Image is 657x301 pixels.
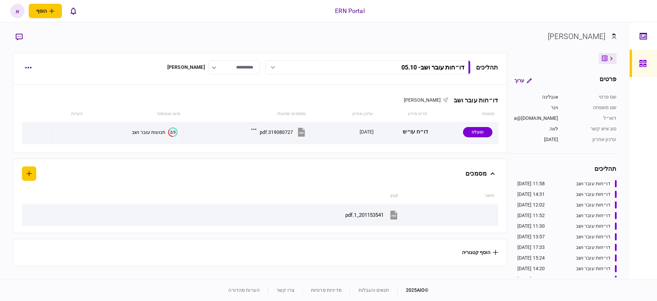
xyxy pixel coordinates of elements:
[517,276,545,283] div: 13:42 [DATE]
[517,223,617,230] a: דו״חות עובר ושב11:30 [DATE]
[509,136,558,143] div: [DATE]
[576,212,611,219] div: דו״חות עובר ושב
[576,201,611,209] div: דו״חות עובר ושב
[132,129,165,135] div: תנועות עובר ושב
[430,106,498,122] th: סטטוס
[517,180,545,187] div: 11:58 [DATE]
[517,201,617,209] a: דו״חות עובר ושב12:02 [DATE]
[576,191,611,198] div: דו״חות עובר ושב
[345,207,399,223] button: 201153541_1.pdf
[345,212,384,218] div: 201153541_1.pdf
[517,191,545,198] div: 14:31 [DATE]
[517,223,545,230] div: 11:30 [DATE]
[576,254,611,262] div: דו״חות עובר ושב
[517,244,617,251] a: דו״חות עובר ושב17:33 [DATE]
[517,254,617,262] a: דו״חות עובר ושב15:24 [DATE]
[565,136,617,143] div: עדכון אחרון
[253,124,307,140] button: 319080727.pdf
[517,233,545,240] div: 13:57 [DATE]
[265,60,471,74] button: דו״חות עובר ושב- 05.10
[260,129,293,135] div: 319080727.pdf
[517,180,617,187] a: דו״חות עובר ושב11:58 [DATE]
[462,250,498,255] button: הוסף קטגוריה
[548,31,606,42] div: [PERSON_NAME]
[517,244,545,251] div: 17:33 [DATE]
[576,233,611,240] div: דו״חות עובר ושב
[379,124,428,140] div: דו״ח עו״ש
[463,127,492,137] div: הועלה
[565,125,617,133] div: סוג איש קשר
[517,254,545,262] div: 15:24 [DATE]
[509,115,558,122] div: a@[DOMAIN_NAME]
[29,4,62,18] button: פתח תפריט להוספת לקוח
[509,125,558,133] div: לווה
[509,93,558,101] div: אנגלינה
[167,64,205,71] div: [PERSON_NAME]
[576,244,611,251] div: דו״חות עובר ושב
[309,106,376,122] th: עדכון אחרון
[465,166,487,181] div: מסמכים
[86,106,183,122] th: סיווג אוטומטי
[335,7,364,15] div: ERN Portal
[376,106,430,122] th: פריט מידע
[517,212,617,219] a: דו״חות עובר ושב11:52 [DATE]
[565,93,617,101] div: שם פרטי
[565,104,617,111] div: שם משפחה
[576,276,611,283] div: דו״חות עובר ושב
[228,287,260,293] a: הערות מהדורה
[402,188,498,204] th: תיאור
[565,115,617,122] div: דוא״ל
[576,180,611,187] div: דו״חות עובר ושב
[517,191,617,198] a: דו״חות עובר ושב14:31 [DATE]
[360,128,374,135] div: [DATE]
[61,188,402,204] th: קובץ
[576,223,611,230] div: דו״חות עובר ושב
[132,127,178,137] button: 2/3תנועות עובר ושב
[517,201,545,209] div: 12:02 [DATE]
[184,106,309,122] th: מסמכים שהועלו
[311,287,342,293] a: מדיניות פרטיות
[276,287,294,293] a: צרו קשר
[517,212,545,219] div: 11:52 [DATE]
[509,164,617,173] div: תהליכים
[517,276,617,283] a: דו״חות עובר ושב13:42 [DATE]
[600,74,617,87] div: פרטים
[517,265,545,272] div: 14:20 [DATE]
[10,4,25,18] button: א
[576,265,611,272] div: דו״חות עובר ושב
[170,130,176,134] text: 2/3
[509,74,537,87] button: ערוך
[509,104,558,111] div: וינר
[476,63,498,72] div: תהליכים
[517,265,617,272] a: דו״חות עובר ושב14:20 [DATE]
[66,4,80,18] button: פתח רשימת התראות
[359,287,389,293] a: תנאים והגבלות
[448,97,498,104] div: דו״חות עובר ושב
[397,287,429,294] div: © 2025 AIO
[404,97,441,103] span: [PERSON_NAME]
[401,64,464,71] div: דו״חות עובר ושב - 05.10
[53,106,87,122] th: הערות
[517,233,617,240] a: דו״חות עובר ושב13:57 [DATE]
